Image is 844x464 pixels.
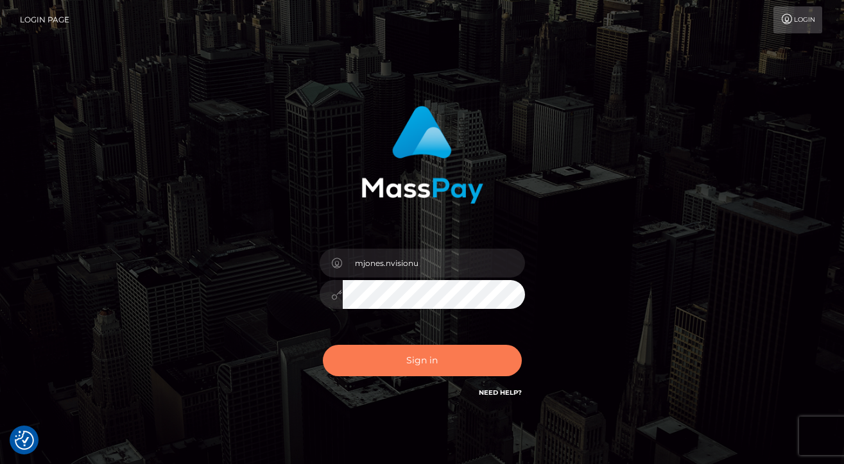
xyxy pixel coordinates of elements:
input: Username... [343,249,525,278]
a: Login Page [20,6,69,33]
button: Consent Preferences [15,431,34,450]
img: MassPay Login [361,106,483,204]
img: Revisit consent button [15,431,34,450]
a: Need Help? [479,388,522,397]
a: Login [773,6,822,33]
button: Sign in [323,345,522,376]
